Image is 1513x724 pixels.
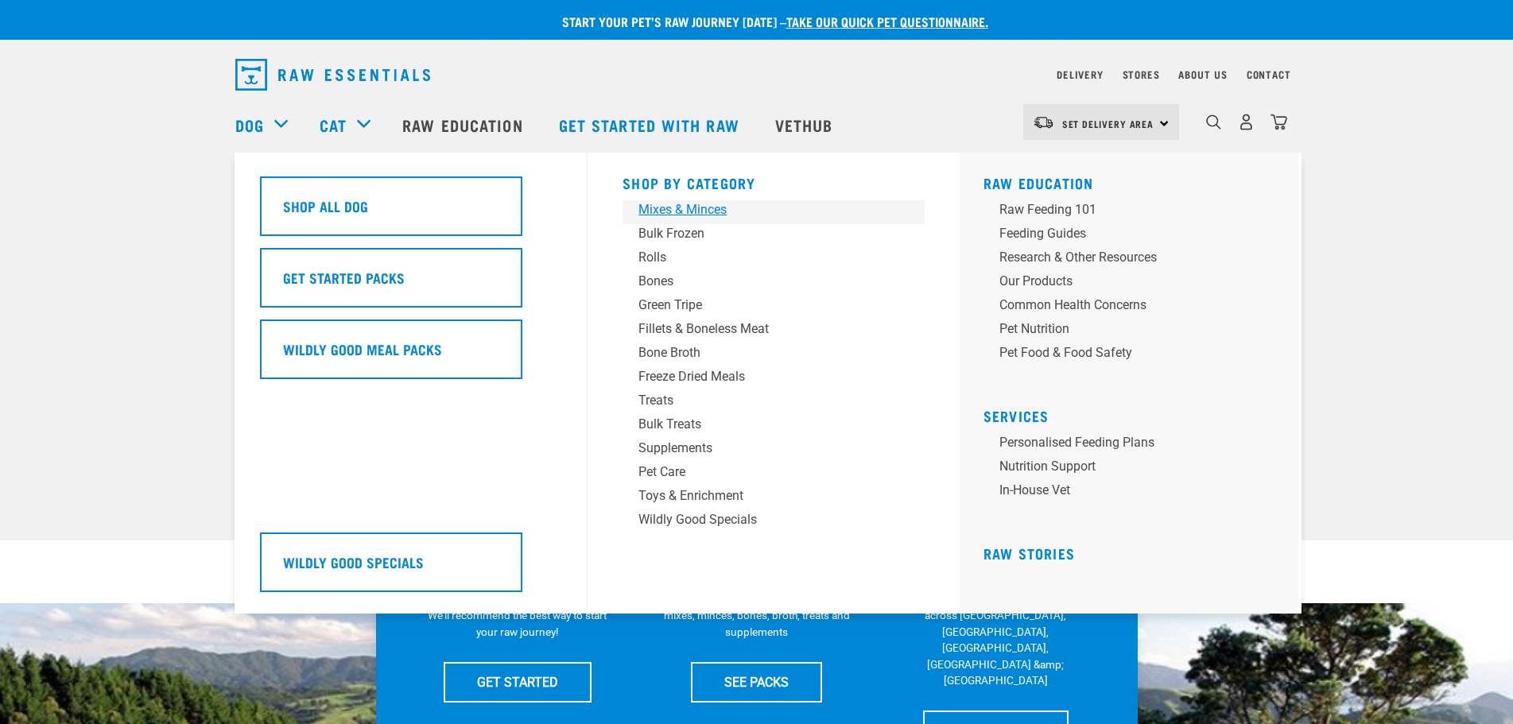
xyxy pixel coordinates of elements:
a: take our quick pet questionnaire. [786,17,988,25]
div: Toys & Enrichment [638,486,886,505]
img: home-icon@2x.png [1271,114,1287,130]
a: Bulk Treats [623,415,925,439]
div: Common Health Concerns [999,296,1247,315]
a: Nutrition Support [983,457,1286,481]
a: In-house vet [983,481,1286,505]
div: Rolls [638,248,886,267]
a: SEE PACKS [691,662,822,702]
h5: Shop By Category [623,175,925,188]
a: Vethub [759,93,853,157]
a: Get started with Raw [543,93,759,157]
a: Toys & Enrichment [623,486,925,510]
a: Wildly Good Specials [623,510,925,534]
a: Treats [623,391,925,415]
div: Wildly Good Specials [638,510,886,529]
h5: Shop All Dog [283,196,368,216]
a: Bones [623,272,925,296]
img: Raw Essentials Logo [235,59,430,91]
a: Feeding Guides [983,224,1286,248]
h5: Get Started Packs [283,267,405,288]
a: Wildly Good Meal Packs [260,319,562,391]
a: Freeze Dried Meals [623,367,925,391]
a: Contact [1247,72,1291,77]
a: Delivery [1057,72,1103,77]
div: Our Products [999,272,1247,291]
a: Green Tripe [623,296,925,319]
a: Stores [1123,72,1160,77]
a: GET STARTED [444,662,592,702]
p: We have 17 stores specialising in raw pet food &amp; nutritional advice across [GEOGRAPHIC_DATA],... [902,575,1089,689]
div: Fillets & Boneless Meat [638,319,886,339]
a: Dog [235,113,264,137]
a: Pet Food & Food Safety [983,343,1286,367]
a: Pet Nutrition [983,319,1286,343]
a: Our Products [983,272,1286,296]
div: Bulk Frozen [638,224,886,243]
a: Raw Feeding 101 [983,200,1286,224]
div: Bone Broth [638,343,886,362]
div: Bulk Treats [638,415,886,434]
div: Raw Feeding 101 [999,200,1247,219]
a: Bone Broth [623,343,925,367]
div: Green Tripe [638,296,886,315]
div: Treats [638,391,886,410]
img: van-moving.png [1033,115,1054,130]
div: Research & Other Resources [999,248,1247,267]
a: About Us [1178,72,1227,77]
a: Get Started Packs [260,248,562,319]
img: home-icon-1@2x.png [1206,114,1221,130]
h5: Services [983,408,1286,420]
div: Supplements [638,439,886,458]
nav: dropdown navigation [223,52,1291,97]
h5: Wildly Good Specials [283,552,424,572]
div: Pet Food & Food Safety [999,343,1247,362]
a: Fillets & Boneless Meat [623,319,925,343]
a: Common Health Concerns [983,296,1286,319]
div: Freeze Dried Meals [638,367,886,386]
a: Personalised Feeding Plans [983,433,1286,457]
img: user.png [1238,114,1255,130]
div: Feeding Guides [999,224,1247,243]
a: Wildly Good Specials [260,532,562,604]
div: Pet Care [638,463,886,482]
a: Cat [320,113,347,137]
h5: Wildly Good Meal Packs [283,339,442,359]
a: Pet Care [623,463,925,486]
a: Raw Education [983,179,1094,187]
a: Bulk Frozen [623,224,925,248]
a: Shop All Dog [260,176,562,248]
a: Research & Other Resources [983,248,1286,272]
span: Set Delivery Area [1062,121,1154,126]
a: Supplements [623,439,925,463]
a: Raw Stories [983,549,1075,557]
a: Mixes & Minces [623,200,925,224]
a: Rolls [623,248,925,272]
div: Mixes & Minces [638,200,886,219]
a: Raw Education [386,93,542,157]
div: Bones [638,272,886,291]
div: Pet Nutrition [999,319,1247,339]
